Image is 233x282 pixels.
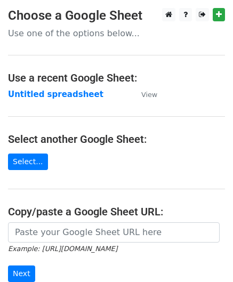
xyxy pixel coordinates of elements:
input: Paste your Google Sheet URL here [8,222,220,243]
small: Example: [URL][DOMAIN_NAME] [8,245,117,253]
h4: Select another Google Sheet: [8,133,225,146]
h4: Use a recent Google Sheet: [8,71,225,84]
h4: Copy/paste a Google Sheet URL: [8,205,225,218]
h3: Choose a Google Sheet [8,8,225,23]
input: Next [8,265,35,282]
a: Select... [8,154,48,170]
small: View [141,91,157,99]
a: View [131,90,157,99]
p: Use one of the options below... [8,28,225,39]
a: Untitled spreadsheet [8,90,103,99]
